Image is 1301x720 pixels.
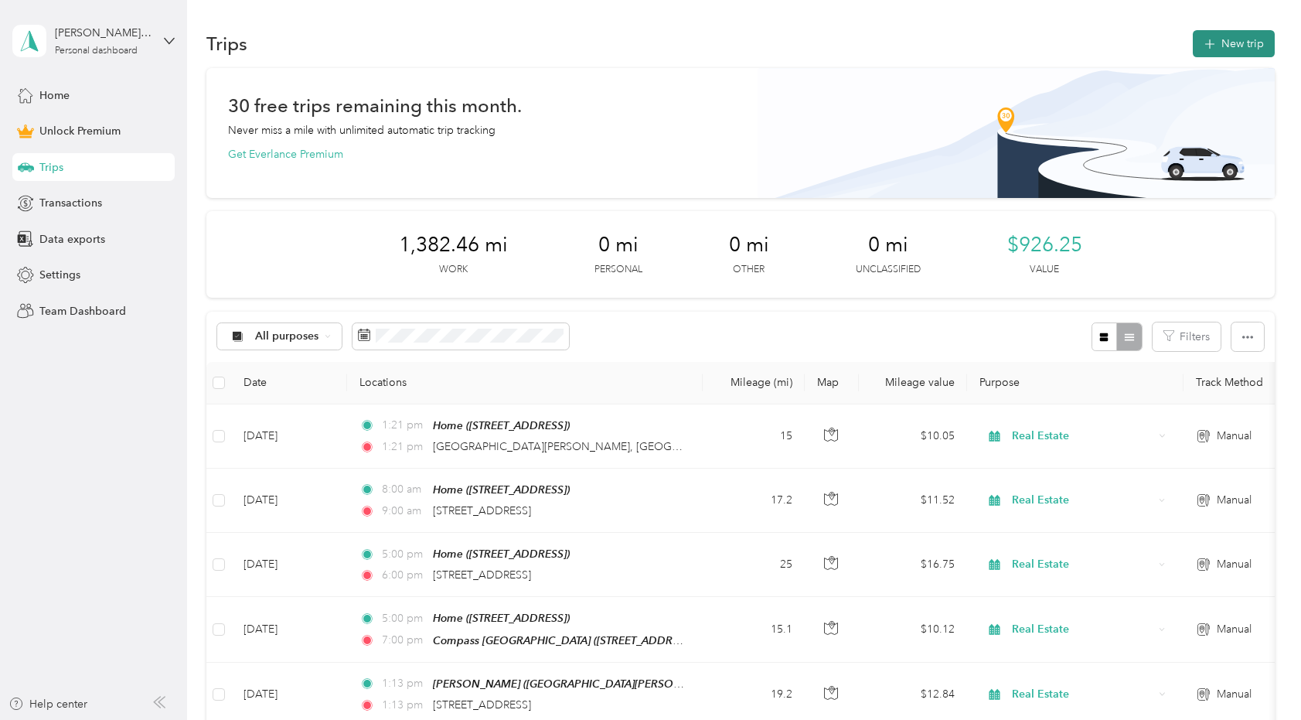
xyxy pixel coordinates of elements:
[859,533,967,597] td: $16.75
[1217,621,1252,638] span: Manual
[39,195,102,211] span: Transactions
[206,36,247,52] h1: Trips
[55,46,138,56] div: Personal dashboard
[231,533,347,597] td: [DATE]
[1030,263,1059,277] p: Value
[1217,556,1252,573] span: Manual
[382,546,426,563] span: 5:00 pm
[382,481,426,498] span: 8:00 am
[231,362,347,404] th: Date
[1217,428,1252,445] span: Manual
[805,362,859,404] th: Map
[399,233,508,258] span: 1,382.46 mi
[382,610,426,627] span: 5:00 pm
[733,263,765,277] p: Other
[228,122,496,138] p: Never miss a mile with unlimited automatic trip tracking
[1012,492,1153,509] span: Real Estate
[1012,621,1153,638] span: Real Estate
[859,362,967,404] th: Mileage value
[1007,233,1082,258] span: $926.25
[433,504,531,517] span: [STREET_ADDRESS]
[859,469,967,533] td: $11.52
[255,331,319,342] span: All purposes
[39,231,105,247] span: Data exports
[231,404,347,469] td: [DATE]
[382,632,426,649] span: 7:00 pm
[1012,686,1153,703] span: Real Estate
[433,419,570,432] span: Home ([STREET_ADDRESS])
[433,634,751,647] span: Compass [GEOGRAPHIC_DATA] ([STREET_ADDRESS][US_STATE])
[703,362,805,404] th: Mileage (mi)
[228,146,343,162] button: Get Everlance Premium
[433,440,748,453] span: [GEOGRAPHIC_DATA][PERSON_NAME], [GEOGRAPHIC_DATA]
[433,483,570,496] span: Home ([STREET_ADDRESS])
[967,362,1184,404] th: Purpose
[55,25,152,41] div: [PERSON_NAME][EMAIL_ADDRESS][PERSON_NAME][DOMAIN_NAME]
[39,159,63,176] span: Trips
[9,696,87,712] button: Help center
[433,677,1061,691] span: [PERSON_NAME] ([GEOGRAPHIC_DATA][PERSON_NAME], [STREET_ADDRESS] , [GEOGRAPHIC_DATA], [GEOGRAPHIC_...
[1217,492,1252,509] span: Manual
[868,233,908,258] span: 0 mi
[433,568,531,582] span: [STREET_ADDRESS]
[1184,362,1292,404] th: Track Method
[1012,428,1153,445] span: Real Estate
[1193,30,1275,57] button: New trip
[433,698,531,711] span: [STREET_ADDRESS]
[1214,633,1301,720] iframe: Everlance-gr Chat Button Frame
[729,233,769,258] span: 0 mi
[758,68,1275,198] img: Banner
[856,263,921,277] p: Unclassified
[39,267,80,283] span: Settings
[594,263,642,277] p: Personal
[382,567,426,584] span: 6:00 pm
[382,697,426,714] span: 1:13 pm
[382,438,426,456] span: 1:21 pm
[703,469,805,533] td: 17.2
[433,612,570,624] span: Home ([STREET_ADDRESS])
[703,597,805,662] td: 15.1
[1012,556,1153,573] span: Real Estate
[703,404,805,469] td: 15
[39,87,70,104] span: Home
[382,417,426,434] span: 1:21 pm
[347,362,703,404] th: Locations
[598,233,639,258] span: 0 mi
[859,597,967,662] td: $10.12
[231,469,347,533] td: [DATE]
[382,675,426,692] span: 1:13 pm
[1153,322,1221,351] button: Filters
[39,303,126,319] span: Team Dashboard
[433,548,570,560] span: Home ([STREET_ADDRESS])
[228,97,522,114] h1: 30 free trips remaining this month.
[703,533,805,597] td: 25
[382,503,426,520] span: 9:00 am
[231,597,347,662] td: [DATE]
[439,263,468,277] p: Work
[39,123,121,139] span: Unlock Premium
[859,404,967,469] td: $10.05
